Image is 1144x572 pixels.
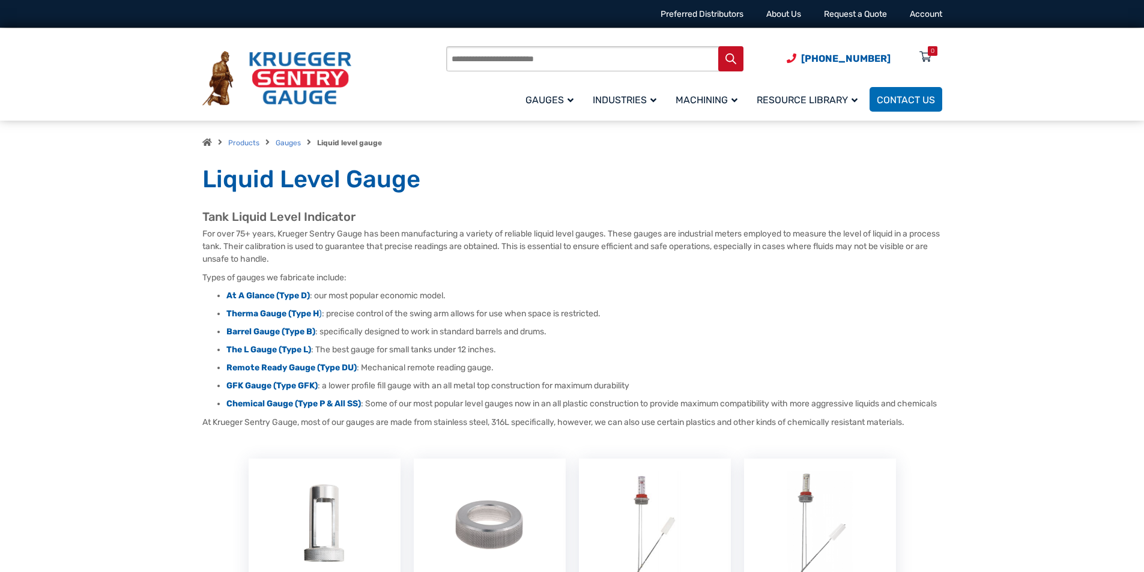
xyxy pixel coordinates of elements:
img: Krueger Sentry Gauge [202,51,351,106]
strong: Therma Gauge (Type H [226,309,319,319]
a: Preferred Distributors [661,9,743,19]
a: Therma Gauge (Type H) [226,309,322,319]
a: At A Glance (Type D) [226,291,310,301]
span: Machining [676,94,737,106]
span: Resource Library [757,94,858,106]
a: The L Gauge (Type L) [226,345,311,355]
p: At Krueger Sentry Gauge, most of our gauges are made from stainless steel, 316L specifically, how... [202,416,942,429]
a: Contact Us [870,87,942,112]
a: Products [228,139,259,147]
a: Chemical Gauge (Type P & All SS) [226,399,361,409]
a: Request a Quote [824,9,887,19]
a: Resource Library [749,85,870,113]
h1: Liquid Level Gauge [202,164,942,194]
li: : The best gauge for small tanks under 12 inches. [226,344,942,356]
a: Gauges [276,139,301,147]
a: Remote Ready Gauge (Type DU) [226,363,357,373]
span: [PHONE_NUMBER] [801,53,891,64]
a: Machining [668,85,749,113]
a: About Us [766,9,801,19]
li: : our most popular economic model. [226,290,942,302]
a: Barrel Gauge (Type B) [226,327,315,337]
span: Contact Us [877,94,935,106]
a: Industries [586,85,668,113]
p: Types of gauges we fabricate include: [202,271,942,284]
div: 0 [931,46,934,56]
span: Industries [593,94,656,106]
span: Gauges [525,94,574,106]
li: : specifically designed to work in standard barrels and drums. [226,326,942,338]
a: GFK Gauge (Type GFK) [226,381,318,391]
h2: Tank Liquid Level Indicator [202,209,942,224]
strong: Liquid level gauge [317,139,382,147]
li: : Mechanical remote reading gauge. [226,362,942,374]
a: Gauges [518,85,586,113]
li: : precise control of the swing arm allows for use when space is restricted. [226,308,942,320]
p: For over 75+ years, Krueger Sentry Gauge has been manufacturing a variety of reliable liquid leve... [202,227,942,265]
li: : Some of our most popular level gauges now in an all plastic construction to provide maximum com... [226,398,942,410]
a: Account [910,9,942,19]
li: : a lower profile fill gauge with an all metal top construction for maximum durability [226,380,942,392]
a: Phone Number (920) 434-8860 [787,51,891,66]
